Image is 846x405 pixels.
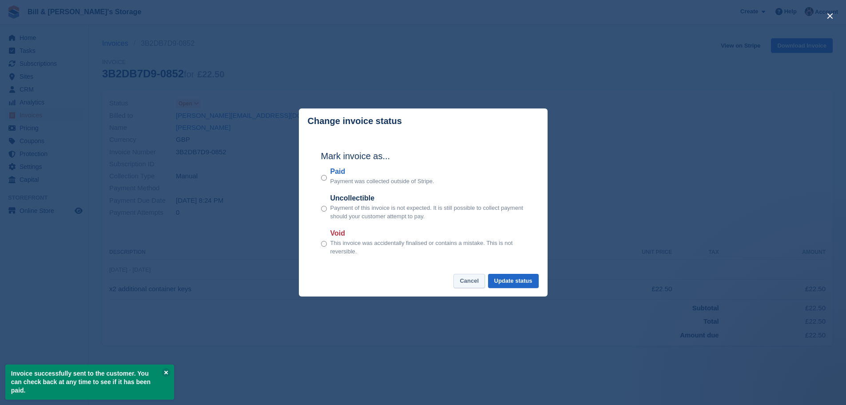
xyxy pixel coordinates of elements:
p: Payment of this invoice is not expected. It is still possible to collect payment should your cust... [330,204,525,221]
p: Change invoice status [308,116,402,126]
label: Uncollectible [330,193,525,204]
p: This invoice was accidentally finalised or contains a mistake. This is not reversible. [330,239,525,256]
label: Paid [330,166,434,177]
button: Cancel [453,274,485,289]
p: Invoice successfully sent to the customer. You can check back at any time to see if it has been p... [5,365,174,400]
p: Payment was collected outside of Stripe. [330,177,434,186]
h2: Mark invoice as... [321,149,525,163]
button: Update status [488,274,539,289]
button: close [823,9,837,23]
label: Void [330,228,525,239]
